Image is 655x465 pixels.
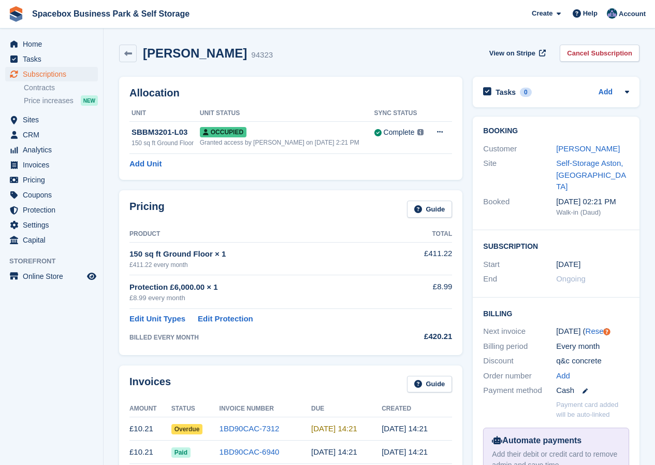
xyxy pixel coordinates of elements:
[483,308,629,318] h2: Billing
[392,242,452,275] td: £411.22
[81,95,98,106] div: NEW
[220,424,280,433] a: 1BD90CAC-7312
[23,188,85,202] span: Coupons
[24,95,98,106] a: Price increases NEW
[171,401,220,417] th: Status
[5,67,98,81] a: menu
[556,341,629,353] div: Every month
[129,281,392,293] div: Protection £6,000.00 × 1
[311,424,357,433] time: 2025-08-08 13:21:19 UTC
[129,376,171,393] h2: Invoices
[5,128,98,142] a: menu
[483,273,556,285] div: End
[382,424,428,433] time: 2025-08-07 13:21:36 UTC
[556,370,570,382] a: Add
[129,158,162,170] a: Add Unit
[417,129,424,135] img: icon-info-grey-7440780725fd019a000dd9b08b2336e03edf1995a4989e88bcd33f0948082b44.svg
[483,158,556,193] div: Site
[607,8,617,19] img: Daud
[483,355,556,367] div: Discount
[129,441,171,464] td: £10.21
[556,196,629,208] div: [DATE] 02:21 PM
[220,401,311,417] th: Invoice Number
[28,5,194,22] a: Spacebox Business Park & Self Storage
[171,447,191,458] span: Paid
[311,401,382,417] th: Due
[556,159,626,191] a: Self-Storage Aston, [GEOGRAPHIC_DATA]
[200,138,374,147] div: Granted access by [PERSON_NAME] on [DATE] 2:21 PM
[129,313,185,325] a: Edit Unit Types
[23,143,85,157] span: Analytics
[485,45,548,62] a: View on Stripe
[5,112,98,127] a: menu
[483,241,629,251] h2: Subscription
[520,88,532,97] div: 0
[220,447,280,456] a: 1BD90CAC-6940
[602,327,612,336] div: Tooltip anchor
[619,9,646,19] span: Account
[5,233,98,247] a: menu
[129,401,171,417] th: Amount
[132,138,200,148] div: 150 sq ft Ground Floor
[556,326,629,337] div: [DATE] ( )
[483,127,629,135] h2: Booking
[483,370,556,382] div: Order number
[599,87,613,98] a: Add
[556,144,620,153] a: [PERSON_NAME]
[8,6,24,22] img: stora-icon-8386f47178a22dfd0bd8f6a31ec36ba5ce8667c1dd55bd0f319d3a0aa187defe.svg
[392,331,452,343] div: £420.21
[129,260,392,270] div: £411.22 every month
[496,88,516,97] h2: Tasks
[5,173,98,187] a: menu
[200,127,246,137] span: Occupied
[556,274,586,283] span: Ongoing
[556,259,580,271] time: 2025-07-07 00:00:00 UTC
[483,196,556,218] div: Booked
[5,203,98,217] a: menu
[23,112,85,127] span: Sites
[9,256,103,266] span: Storefront
[556,400,629,420] p: Payment card added will be auto-linked
[5,188,98,202] a: menu
[129,417,171,441] td: £10.21
[560,45,639,62] a: Cancel Subscription
[407,201,453,218] a: Guide
[129,333,392,342] div: BILLED EVERY MONTH
[483,326,556,337] div: Next invoice
[392,226,452,243] th: Total
[23,37,85,51] span: Home
[382,401,452,417] th: Created
[392,275,452,309] td: £8.99
[5,52,98,66] a: menu
[483,143,556,155] div: Customer
[23,269,85,284] span: Online Store
[251,49,273,61] div: 94323
[483,259,556,271] div: Start
[382,447,428,456] time: 2025-07-07 13:21:20 UTC
[200,105,374,122] th: Unit Status
[556,355,629,367] div: q&c concrete
[5,143,98,157] a: menu
[492,434,620,447] div: Automate payments
[85,270,98,283] a: Preview store
[129,105,200,122] th: Unit
[129,226,392,243] th: Product
[23,67,85,81] span: Subscriptions
[556,385,629,397] div: Cash
[143,46,247,60] h2: [PERSON_NAME]
[483,341,556,353] div: Billing period
[23,233,85,247] span: Capital
[171,424,203,434] span: Overdue
[5,269,98,284] a: menu
[23,128,85,142] span: CRM
[586,327,606,335] a: Reset
[311,447,357,456] time: 2025-07-08 13:21:19 UTC
[132,126,200,138] div: SBBM3201-L03
[5,158,98,172] a: menu
[407,376,453,393] a: Guide
[129,201,165,218] h2: Pricing
[5,218,98,232] a: menu
[129,248,392,260] div: 150 sq ft Ground Floor × 1
[23,173,85,187] span: Pricing
[532,8,552,19] span: Create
